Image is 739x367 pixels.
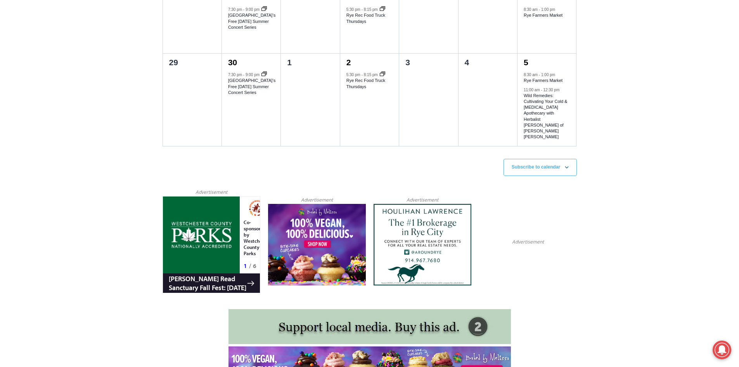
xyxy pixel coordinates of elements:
[524,88,540,92] time: 11:00 am
[81,23,108,64] div: Co-sponsored by Westchester County Parks
[6,78,85,96] h4: [PERSON_NAME] Read Sanctuary Fall Fest: [DATE]
[465,58,469,67] time: 4
[203,77,360,95] span: Intern @ [DOMAIN_NAME]
[228,7,242,12] time: 7:30 pm
[541,73,555,77] time: 1:00 pm
[539,7,540,12] span: -
[539,73,540,77] span: -
[0,0,77,77] img: s_800_29ca6ca9-f6cc-433c-a631-14f6620ca39b.jpeg
[362,7,363,12] span: -
[268,204,366,285] img: Baked by Melissa
[293,196,341,204] span: Advertisement
[374,204,471,285] img: Houlihan Lawrence The #1 Brokerage in Rye City
[80,49,114,93] div: "Chef [PERSON_NAME] omakase menu is nirvana for lovers of great Japanese food."
[228,78,275,95] a: [GEOGRAPHIC_DATA]’s Free [DATE] Summer Concert Series
[399,196,446,204] span: Advertisement
[364,7,378,12] time: 8:15 pm
[524,93,568,139] a: Wild Remedies: Cultivating Your Cold & [MEDICAL_DATA] Apothecary with Herbalist [PERSON_NAME] of ...
[346,13,385,24] a: Rye Rec Food Truck Thursdays
[541,7,555,12] time: 1:00 pm
[346,58,351,67] a: 2
[228,58,237,67] a: 30
[346,73,360,77] time: 5:30 pm
[228,13,275,30] a: [GEOGRAPHIC_DATA]’s Free [DATE] Summer Concert Series
[543,88,560,92] time: 12:30 pm
[346,7,360,12] time: 5:30 pm
[188,188,235,196] span: Advertisement
[87,66,88,73] div: /
[524,13,562,18] a: Rye Farmers Market
[246,73,260,77] time: 9:00 pm
[541,88,542,92] span: -
[228,309,511,344] img: support local media, buy this ad
[0,78,78,97] a: Open Tues. - Sun. [PHONE_NUMBER]
[243,73,244,77] span: -
[228,73,242,77] time: 7:30 pm
[81,66,85,73] div: 1
[196,0,367,75] div: Apply Now <> summer and RHS senior internships available
[524,73,538,77] time: 8:30 am
[512,164,560,170] button: Subscribe to calendar
[364,73,378,77] time: 8:15 pm
[243,7,244,12] span: -
[504,238,552,245] span: Advertisement
[405,58,410,67] time: 3
[524,58,528,67] a: 5
[2,80,76,110] span: Open Tues. - Sun. [PHONE_NUMBER]
[246,7,260,12] time: 9:00 pm
[346,78,385,89] a: Rye Rec Food Truck Thursdays
[287,58,292,67] time: 1
[187,75,376,97] a: Intern @ [DOMAIN_NAME]
[524,78,562,83] a: Rye Farmers Market
[169,58,178,67] time: 29
[362,73,363,77] span: -
[90,66,94,73] div: 6
[524,7,538,12] time: 8:30 am
[0,77,97,97] a: [PERSON_NAME] Read Sanctuary Fall Fest: [DATE]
